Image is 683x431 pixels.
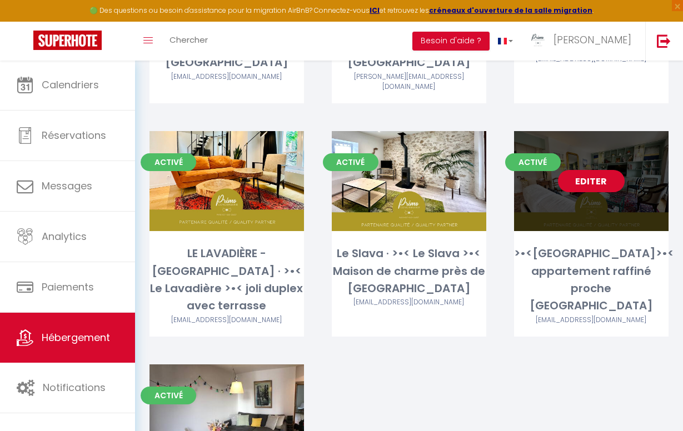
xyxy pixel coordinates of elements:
[149,72,304,82] div: Airbnb
[323,153,378,171] span: Activé
[530,32,546,48] img: ...
[42,128,106,142] span: Réservations
[141,153,196,171] span: Activé
[42,229,87,243] span: Analytics
[43,380,106,394] span: Notifications
[514,245,669,315] div: >•<[GEOGRAPHIC_DATA]>•< appartement raffiné proche [GEOGRAPHIC_DATA]
[554,33,631,47] span: [PERSON_NAME]
[9,4,42,38] button: Ouvrir le widget de chat LiveChat
[149,315,304,325] div: Airbnb
[332,72,486,93] div: Airbnb
[33,31,102,50] img: Super Booking
[42,78,99,92] span: Calendriers
[412,32,490,51] button: Besoin d'aide ?
[161,22,216,61] a: Chercher
[332,297,486,308] div: Airbnb
[149,245,304,315] div: LE LAVADIÈRE - [GEOGRAPHIC_DATA] · >•< Le Lavadière >•< joli duplex avec terrasse
[657,34,671,48] img: logout
[429,6,592,15] a: créneaux d'ouverture de la salle migration
[42,280,94,294] span: Paiements
[141,387,196,404] span: Activé
[521,22,645,61] a: ... [PERSON_NAME]
[558,170,625,192] a: Editer
[42,179,92,193] span: Messages
[42,330,110,344] span: Hébergement
[332,245,486,297] div: Le Slava · >•< Le Slava >•< Maison de charme près de [GEOGRAPHIC_DATA]
[505,153,561,171] span: Activé
[514,315,669,325] div: Airbnb
[370,6,380,15] a: ICI
[169,34,208,46] span: Chercher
